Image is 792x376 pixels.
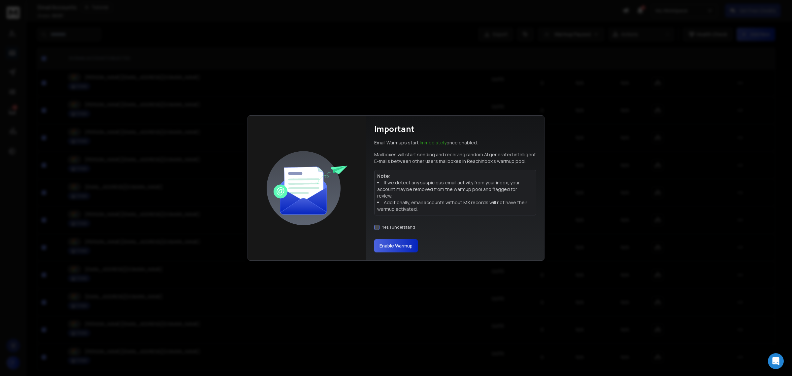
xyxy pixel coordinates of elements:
[374,139,478,146] p: Email Warmups start once enabled.
[377,173,533,179] p: Note:
[420,139,446,146] span: Immediately
[768,353,784,369] div: Open Intercom Messenger
[374,151,536,165] p: Mailboxes will start sending and receiving random AI generated intelligent E-mails between other ...
[377,199,533,212] li: Additionally, email accounts without MX records will not have their warmup activated.
[377,179,533,199] li: If we detect any suspicious email activity from your inbox, your account may be removed from the ...
[374,239,418,252] button: Enable Warmup
[382,225,415,230] label: Yes, I understand
[374,124,414,134] h1: Important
